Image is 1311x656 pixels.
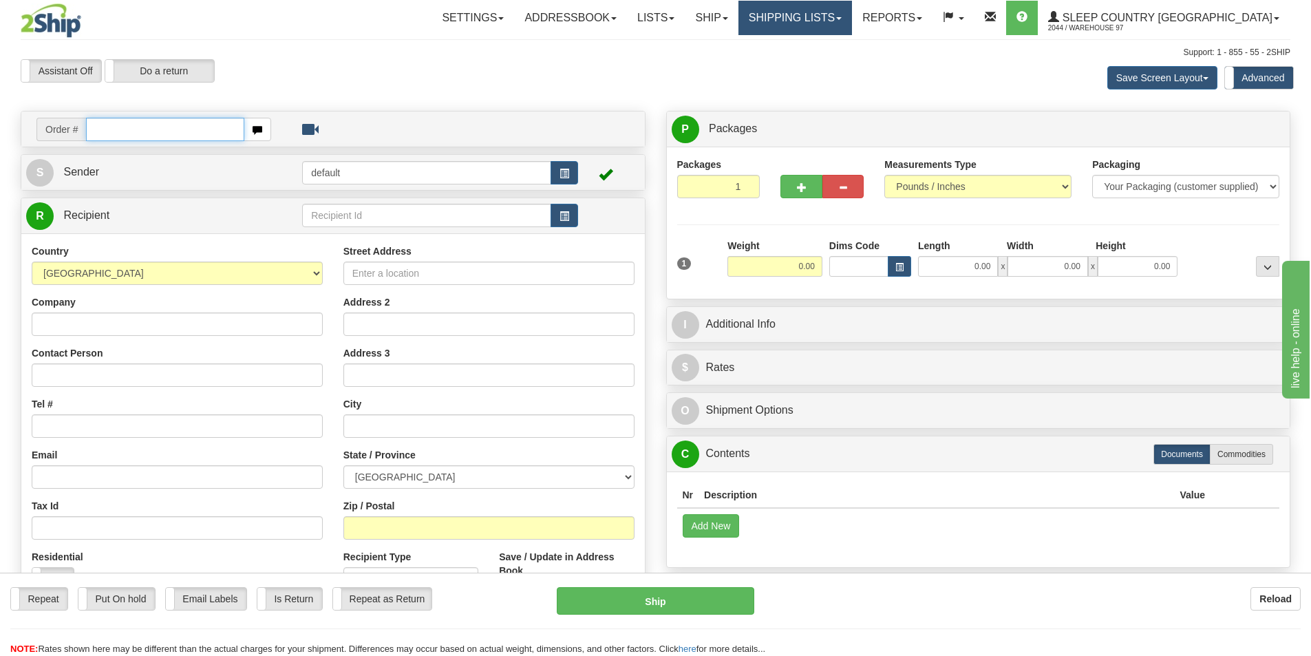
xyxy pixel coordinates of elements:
label: Address 3 [343,346,390,360]
label: Height [1096,239,1126,253]
label: Address 2 [343,295,390,309]
label: Zip / Postal [343,499,395,513]
a: $Rates [672,354,1286,382]
span: S [26,159,54,187]
a: CContents [672,440,1286,468]
label: Contact Person [32,346,103,360]
button: Reload [1250,587,1301,611]
input: Sender Id [302,161,551,184]
span: NOTE: [10,644,38,654]
label: Measurements Type [884,158,977,171]
button: Ship [557,587,754,615]
label: Email Labels [166,588,246,610]
label: Residential [32,550,83,564]
a: Lists [627,1,685,35]
span: O [672,397,699,425]
label: Recipient Type [343,550,412,564]
span: R [26,202,54,230]
label: Advanced [1225,67,1293,89]
span: $ [672,354,699,381]
th: Description [699,483,1174,508]
label: Is Return [257,588,322,610]
span: 1 [677,257,692,270]
label: Weight [727,239,759,253]
span: 2044 / Warehouse 97 [1048,21,1151,35]
input: Recipient Id [302,204,551,227]
a: Sleep Country [GEOGRAPHIC_DATA] 2044 / Warehouse 97 [1038,1,1290,35]
img: logo2044.jpg [21,3,81,38]
label: Width [1007,239,1034,253]
a: Reports [852,1,932,35]
span: Packages [709,123,757,134]
span: I [672,311,699,339]
input: Enter a location [343,262,635,285]
b: Reload [1259,593,1292,604]
th: Value [1174,483,1211,508]
label: No [32,568,74,590]
span: Order # [36,118,86,141]
label: Packaging [1092,158,1140,171]
label: Save / Update in Address Book [499,550,634,578]
span: P [672,116,699,143]
label: Packages [677,158,722,171]
iframe: chat widget [1279,257,1310,398]
div: ... [1256,256,1279,277]
label: Documents [1153,444,1211,465]
span: Sleep Country [GEOGRAPHIC_DATA] [1059,12,1272,23]
span: x [1088,256,1098,277]
a: S Sender [26,158,302,187]
label: Email [32,448,57,462]
a: Shipping lists [738,1,852,35]
label: Assistant Off [21,60,101,82]
label: Do a return [105,60,214,82]
span: Sender [63,166,99,178]
label: Tel # [32,397,53,411]
span: C [672,441,699,468]
label: City [343,397,361,411]
a: OShipment Options [672,396,1286,425]
a: R Recipient [26,202,272,230]
a: P Packages [672,115,1286,143]
div: live help - online [10,8,127,25]
label: Repeat as Return [333,588,431,610]
label: Dims Code [829,239,880,253]
label: Length [918,239,950,253]
button: Save Screen Layout [1107,66,1217,89]
a: Ship [685,1,738,35]
span: x [998,256,1008,277]
label: Repeat [11,588,67,610]
label: Company [32,295,76,309]
label: Street Address [343,244,412,258]
label: Commodities [1210,444,1273,465]
label: Country [32,244,69,258]
label: State / Province [343,448,416,462]
div: Support: 1 - 855 - 55 - 2SHIP [21,47,1290,59]
button: Add New [683,514,740,538]
th: Nr [677,483,699,508]
a: here [679,644,696,654]
label: Tax Id [32,499,58,513]
label: Put On hold [78,588,155,610]
a: IAdditional Info [672,310,1286,339]
span: Recipient [63,209,109,221]
a: Settings [431,1,514,35]
a: Addressbook [514,1,627,35]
